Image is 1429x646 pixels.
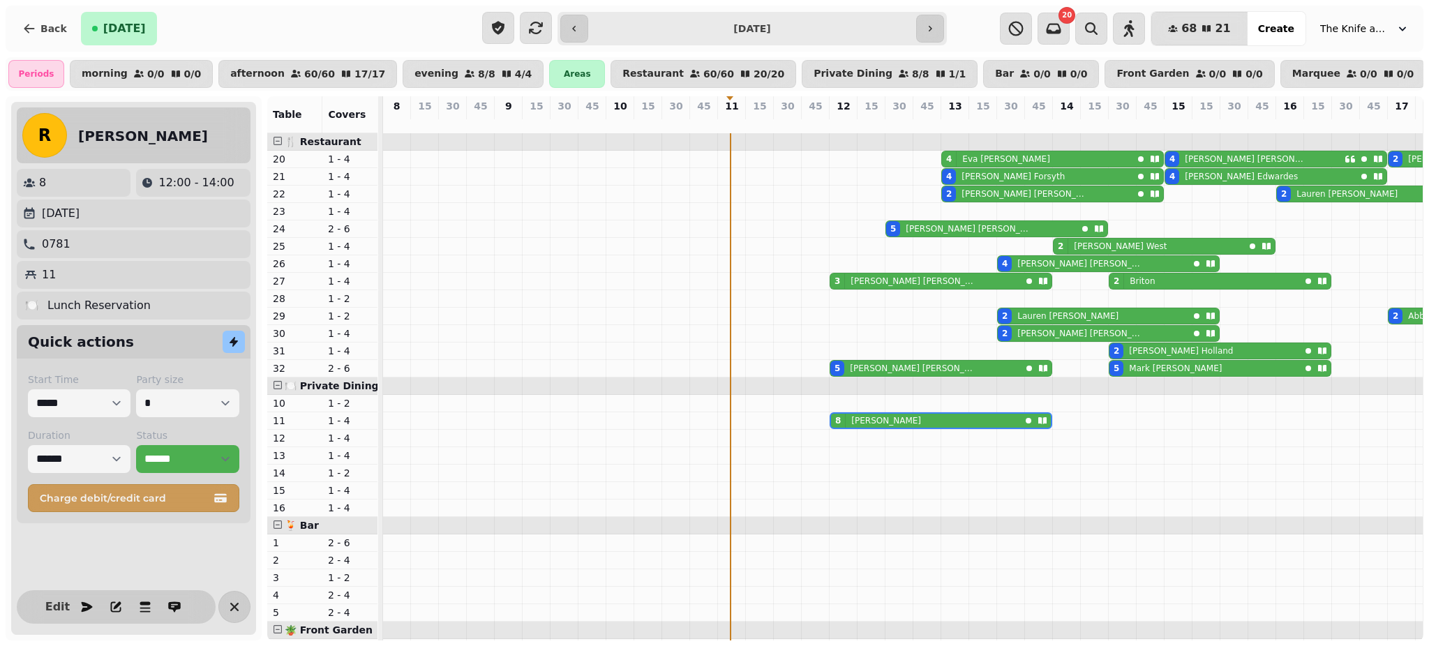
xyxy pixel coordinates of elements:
div: 2 [1393,153,1398,165]
p: 30 [781,99,794,113]
p: 1 - 4 [328,501,372,515]
p: 2 - 6 [328,222,372,236]
p: 15 [1088,99,1101,113]
p: [PERSON_NAME] [PERSON_NAME] [1017,328,1145,339]
p: 2 - 4 [328,588,372,602]
div: 4 [946,153,952,165]
p: 16 [838,116,849,130]
p: 30 [1339,99,1352,113]
div: Periods [8,60,64,88]
p: 60 / 60 [703,69,734,79]
p: 45 [585,99,599,113]
p: 0 / 0 [147,69,165,79]
p: 0 / 0 [1397,69,1414,79]
div: 8 [835,415,841,426]
span: Back [40,24,67,33]
button: Edit [43,593,71,621]
div: Areas [549,60,605,88]
p: Eva [PERSON_NAME] [962,153,1050,165]
p: 0 [1033,116,1045,130]
p: 0 [922,116,933,130]
p: 0 [754,116,765,130]
p: 30 [892,99,906,113]
p: 30 [1116,99,1129,113]
p: 20 [273,152,317,166]
p: 1 - 4 [328,274,372,288]
span: 68 [1181,23,1197,34]
p: 0 [1257,116,1268,130]
p: 12 [273,431,317,445]
p: 5 [894,116,905,130]
button: Front Garden0/00/0 [1105,60,1274,88]
p: 15 [530,99,543,113]
p: 31 [273,344,317,358]
h2: [PERSON_NAME] [78,126,208,146]
div: 4 [1169,153,1175,165]
button: 6821 [1151,12,1248,45]
p: 0 [866,116,877,130]
p: 3 [273,571,317,585]
p: 0 / 0 [184,69,202,79]
p: 0 [726,116,738,130]
p: 1 / 1 [949,69,966,79]
p: 0 [698,116,710,130]
p: 2 - 4 [328,606,372,619]
p: 15 [753,99,766,113]
p: 1 - 2 [328,309,372,323]
p: [PERSON_NAME] [PERSON_NAME] [1185,153,1305,165]
p: 12 [837,99,850,113]
p: Lunch Reservation [47,297,151,314]
p: 0781 [42,236,70,253]
p: [PERSON_NAME] Edwardes [1185,171,1298,182]
label: Duration [28,428,130,442]
label: Party size [136,373,239,386]
p: 1 - 4 [328,414,372,428]
p: 0 [531,116,542,130]
p: 8 [39,174,46,191]
button: Restaurant60/6020/20 [611,60,796,88]
p: 1 - 4 [328,170,372,183]
p: [DATE] [42,205,80,222]
p: 10 [950,116,961,130]
p: 0 / 0 [1070,69,1088,79]
p: 1 - 4 [328,326,372,340]
span: R [38,127,51,144]
p: 0 [1201,116,1212,130]
p: 0 [1229,116,1240,130]
p: 17 / 17 [354,69,385,79]
span: Create [1258,24,1294,33]
button: [DATE] [81,12,157,45]
p: [PERSON_NAME] [PERSON_NAME] [906,223,1033,234]
p: 25 [273,239,317,253]
p: 0 [447,116,458,130]
p: evening [414,68,458,80]
p: 28 [273,292,317,306]
div: 2 [1114,345,1119,356]
p: 30 [1004,99,1017,113]
p: 45 [1255,99,1269,113]
div: 3 [835,276,840,287]
p: 0 / 0 [1033,69,1051,79]
p: [PERSON_NAME] [PERSON_NAME] [962,188,1089,200]
span: 🪴 Front Garden [285,624,373,636]
p: 1 - 2 [328,571,372,585]
button: The Knife and [PERSON_NAME] [1312,16,1418,41]
p: 1 - 4 [328,344,372,358]
label: Status [136,428,239,442]
div: 2 [1002,310,1008,322]
p: 1 [273,536,317,550]
p: 10 [613,99,627,113]
p: [PERSON_NAME] [PERSON_NAME] [1017,258,1145,269]
p: Lauren [PERSON_NAME] [1017,310,1118,322]
p: 0 / 0 [1245,69,1263,79]
p: [PERSON_NAME] [PERSON_NAME] [851,276,978,287]
p: 1 - 2 [328,292,372,306]
span: 🍹 Bar [285,520,319,531]
p: 13 [948,99,962,113]
p: 2 - 6 [328,361,372,375]
p: Front Garden [1116,68,1189,80]
p: 2 [273,553,317,567]
button: Charge debit/credit card [28,484,239,512]
div: 2 [1058,241,1063,252]
p: morning [82,68,128,80]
